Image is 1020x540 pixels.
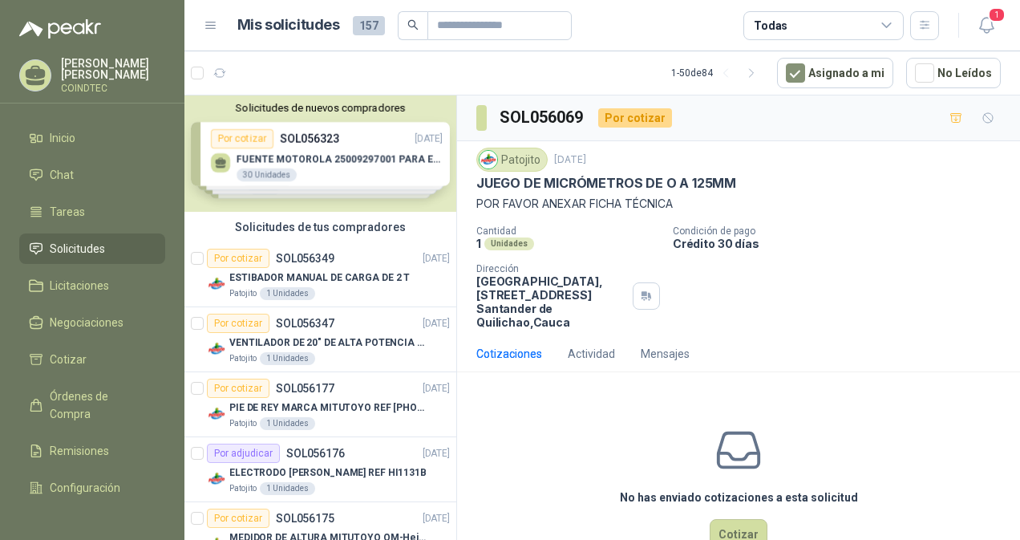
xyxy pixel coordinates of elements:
p: Patojito [229,352,257,365]
button: 1 [972,11,1001,40]
div: Por cotizar [207,249,269,268]
button: No Leídos [906,58,1001,88]
p: Patojito [229,482,257,495]
div: Actividad [568,345,615,363]
p: [DATE] [423,316,450,331]
span: Solicitudes [50,240,105,258]
h3: No has enviado cotizaciones a esta solicitud [620,489,858,506]
p: Patojito [229,287,257,300]
p: [DATE] [554,152,586,168]
h3: SOL056069 [500,105,585,130]
p: Dirección [476,263,626,274]
div: Mensajes [641,345,690,363]
a: Cotizar [19,344,165,375]
div: 1 Unidades [260,482,315,495]
div: 1 Unidades [260,417,315,430]
p: JUEGO DE MICRÓMETROS DE O A 125MM [476,175,736,192]
div: Unidades [484,238,534,250]
p: Cantidad [476,225,660,237]
span: Chat [50,166,74,184]
div: Por adjudicar [207,444,280,463]
img: Logo peakr [19,19,101,39]
p: ELECTRODO [PERSON_NAME] REF HI1131B [229,465,427,481]
img: Company Logo [207,274,226,294]
span: Inicio [50,129,75,147]
p: SOL056177 [276,383,334,394]
p: Patojito [229,417,257,430]
a: Negociaciones [19,307,165,338]
span: Órdenes de Compra [50,388,150,423]
a: Órdenes de Compra [19,381,165,429]
a: Configuración [19,473,165,503]
div: 1 - 50 de 84 [671,60,764,86]
a: Inicio [19,123,165,153]
div: Por cotizar [207,314,269,333]
a: Tareas [19,197,165,227]
div: 1 Unidades [260,352,315,365]
button: Solicitudes de nuevos compradores [191,102,450,114]
a: Por cotizarSOL056347[DATE] Company LogoVENTILADOR DE 20" DE ALTA POTENCIA PARA ANCLAR A LA PAREDP... [184,307,456,372]
p: Condición de pago [673,225,1014,237]
p: ESTIBADOR MANUAL DE CARGA DE 2 T [229,270,410,286]
span: 157 [353,16,385,35]
span: Configuración [50,479,120,497]
p: SOL056176 [286,448,345,459]
span: Negociaciones [50,314,123,331]
div: Solicitudes de nuevos compradoresPor cotizarSOL056323[DATE] FUENTE MOTOROLA 25009297001 PARA EP45... [184,95,456,212]
div: Todas [754,17,787,35]
p: PIE DE REY MARCA MITUTOYO REF [PHONE_NUMBER] [229,400,429,416]
p: [DATE] [423,511,450,526]
img: Company Logo [480,151,497,168]
p: VENTILADOR DE 20" DE ALTA POTENCIA PARA ANCLAR A LA PARED [229,335,429,351]
span: 1 [988,7,1006,22]
a: Por cotizarSOL056177[DATE] Company LogoPIE DE REY MARCA MITUTOYO REF [PHONE_NUMBER]Patojito1 Unid... [184,372,456,437]
img: Company Logo [207,339,226,359]
a: Chat [19,160,165,190]
img: Company Logo [207,404,226,424]
h1: Mis solicitudes [237,14,340,37]
p: [GEOGRAPHIC_DATA], [STREET_ADDRESS] Santander de Quilichao , Cauca [476,274,626,329]
p: SOL056349 [276,253,334,264]
div: Por cotizar [598,108,672,128]
span: Remisiones [50,442,109,460]
p: [DATE] [423,381,450,396]
a: Solicitudes [19,233,165,264]
p: SOL056347 [276,318,334,329]
div: Cotizaciones [476,345,542,363]
a: Por cotizarSOL056349[DATE] Company LogoESTIBADOR MANUAL DE CARGA DE 2 TPatojito1 Unidades [184,242,456,307]
p: Crédito 30 días [673,237,1014,250]
div: 1 Unidades [260,287,315,300]
a: Licitaciones [19,270,165,301]
p: [DATE] [423,446,450,461]
div: Por cotizar [207,379,269,398]
img: Company Logo [207,469,226,489]
p: COINDTEC [61,83,165,93]
span: Licitaciones [50,277,109,294]
div: Por cotizar [207,509,269,528]
p: [DATE] [423,251,450,266]
p: 1 [476,237,481,250]
a: Por adjudicarSOL056176[DATE] Company LogoELECTRODO [PERSON_NAME] REF HI1131BPatojito1 Unidades [184,437,456,502]
span: search [407,19,419,30]
a: Remisiones [19,436,165,466]
p: [PERSON_NAME] [PERSON_NAME] [61,58,165,80]
button: Asignado a mi [777,58,893,88]
span: Tareas [50,203,85,221]
span: Cotizar [50,351,87,368]
div: Patojito [476,148,548,172]
div: Solicitudes de tus compradores [184,212,456,242]
p: POR FAVOR ANEXAR FICHA TÉCNICA [476,195,1001,213]
p: SOL056175 [276,513,334,524]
